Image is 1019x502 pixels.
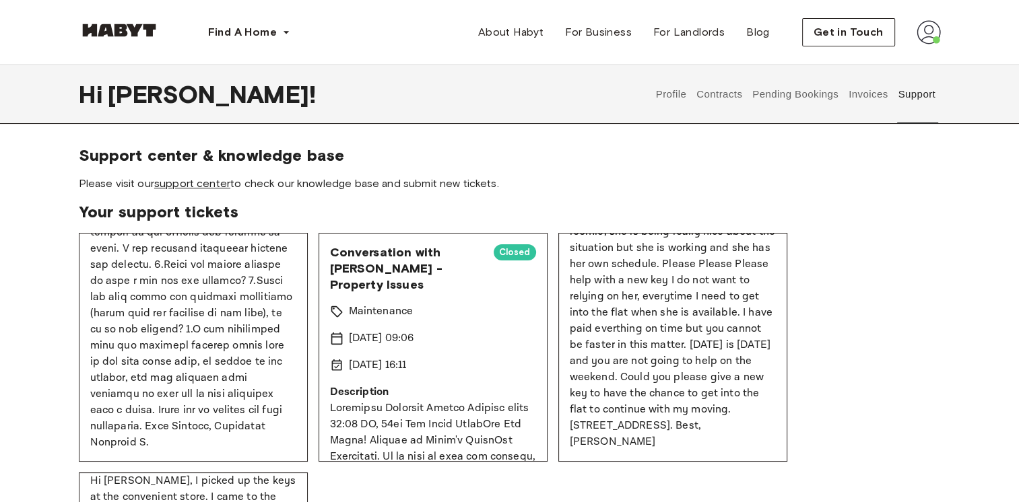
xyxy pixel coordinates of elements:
[79,202,941,222] span: Your support tickets
[79,176,941,191] span: Please visit our to check our knowledge base and submit new tickets.
[494,246,536,259] span: Closed
[349,303,414,320] p: Maintenance
[570,63,776,450] p: Hello again [PERSON_NAME], I have already written an email on [DATE] but you have not replied me ...
[653,24,725,40] span: For Landlords
[751,65,841,124] button: Pending Bookings
[330,244,483,293] span: Conversation with [PERSON_NAME] - Property Issues
[735,19,781,46] a: Blog
[802,18,895,46] button: Get in Touch
[814,24,884,40] span: Get in Touch
[349,357,407,373] p: [DATE] 16:11
[565,24,632,40] span: For Business
[746,24,770,40] span: Blog
[478,24,544,40] span: About Habyt
[79,145,941,166] span: Support center & knowledge base
[208,24,277,40] span: Find A Home
[154,177,230,190] a: support center
[651,65,940,124] div: user profile tabs
[330,384,536,400] p: Description
[79,80,108,108] span: Hi
[349,330,414,347] p: [DATE] 09:06
[896,65,938,124] button: Support
[554,19,643,46] a: For Business
[467,19,554,46] a: About Habyt
[654,65,688,124] button: Profile
[108,80,316,108] span: [PERSON_NAME] !
[643,19,735,46] a: For Landlords
[197,19,301,46] button: Find A Home
[917,20,941,44] img: avatar
[847,65,889,124] button: Invoices
[79,24,160,37] img: Habyt
[695,65,744,124] button: Contracts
